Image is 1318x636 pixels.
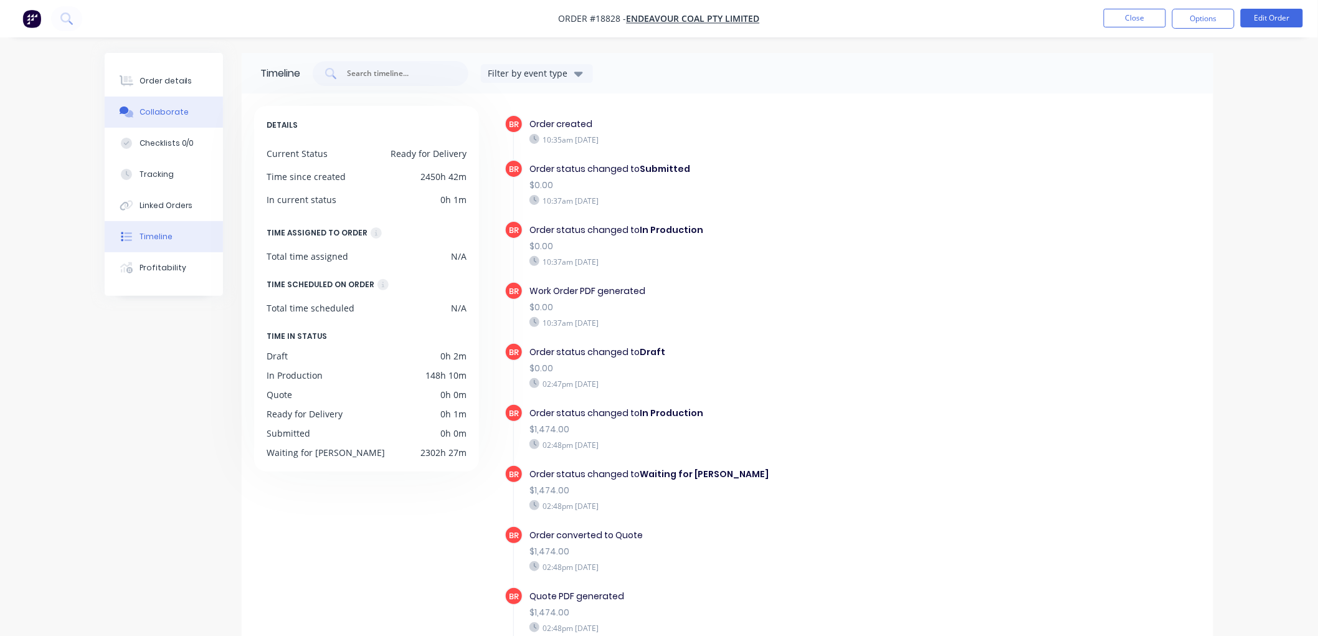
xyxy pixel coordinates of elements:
b: Waiting for [PERSON_NAME] [640,468,769,480]
input: Search timeline... [346,67,449,80]
button: Options [1172,9,1235,29]
div: 2450h 42m [420,170,467,183]
div: Order status changed to [529,163,960,176]
div: Order status changed to [529,346,960,359]
div: $1,474.00 [529,484,960,497]
div: 0h 1m [440,193,467,206]
button: Timeline [105,221,223,252]
div: $1,474.00 [529,606,960,619]
span: BR [509,591,519,602]
div: $1,474.00 [529,423,960,436]
div: 02:48pm [DATE] [529,500,960,511]
div: Ready for Delivery [267,407,343,420]
b: In Production [640,407,703,419]
div: Time since created [267,170,346,183]
button: Profitability [105,252,223,283]
div: Order details [140,75,192,87]
button: Checklists 0/0 [105,128,223,159]
a: Endeavour Coal Pty Limited [627,13,760,25]
span: Order #18828 - [559,13,627,25]
div: Timeline [140,231,173,242]
div: Order converted to Quote [529,529,960,542]
span: BR [509,118,519,130]
div: Linked Orders [140,200,193,211]
div: Checklists 0/0 [140,138,194,149]
div: 02:48pm [DATE] [529,622,960,634]
div: Quote [267,388,292,401]
div: Order status changed to [529,468,960,481]
div: Draft [267,349,288,363]
div: $0.00 [529,301,960,314]
div: Quote PDF generated [529,590,960,603]
div: 0h 0m [440,388,467,401]
div: TIME ASSIGNED TO ORDER [267,226,367,240]
span: BR [509,224,519,236]
span: BR [509,468,519,480]
span: DETAILS [267,118,298,132]
div: 10:37am [DATE] [529,317,960,328]
div: Current Status [267,147,328,160]
div: 0h 0m [440,427,467,440]
img: Factory [22,9,41,28]
span: TIME IN STATUS [267,330,327,343]
div: Tracking [140,169,174,180]
button: Linked Orders [105,190,223,221]
div: Total time assigned [267,250,348,263]
b: Draft [640,346,665,358]
button: Tracking [105,159,223,190]
div: Collaborate [140,107,189,118]
span: BR [509,407,519,419]
div: Profitability [140,262,186,273]
div: Order created [529,118,960,131]
button: Filter by event type [481,64,593,83]
button: Edit Order [1241,9,1303,27]
div: In Production [267,369,323,382]
button: Close [1104,9,1166,27]
div: Order status changed to [529,407,960,420]
button: Collaborate [105,97,223,128]
div: $0.00 [529,179,960,192]
div: 02:48pm [DATE] [529,561,960,572]
div: 10:37am [DATE] [529,256,960,267]
div: 02:47pm [DATE] [529,378,960,389]
span: BR [509,346,519,358]
div: 0h 1m [440,407,467,420]
div: $1,474.00 [529,545,960,558]
span: BR [509,529,519,541]
div: Submitted [267,427,310,440]
span: BR [509,285,519,297]
div: 10:37am [DATE] [529,195,960,206]
b: In Production [640,224,703,236]
div: TIME SCHEDULED ON ORDER [267,278,374,292]
div: Waiting for [PERSON_NAME] [267,446,385,459]
div: Ready for Delivery [391,147,467,160]
div: N/A [451,250,467,263]
div: N/A [451,301,467,315]
div: 02:48pm [DATE] [529,439,960,450]
div: Filter by event type [488,67,571,80]
span: BR [509,163,519,175]
div: 148h 10m [425,369,467,382]
div: 0h 2m [440,349,467,363]
b: Submitted [640,163,690,175]
div: 2302h 27m [420,446,467,459]
div: Work Order PDF generated [529,285,960,298]
div: Timeline [260,66,300,81]
div: $0.00 [529,240,960,253]
div: 10:35am [DATE] [529,134,960,145]
div: $0.00 [529,362,960,375]
div: Total time scheduled [267,301,354,315]
div: In current status [267,193,336,206]
div: Order status changed to [529,224,960,237]
button: Order details [105,65,223,97]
